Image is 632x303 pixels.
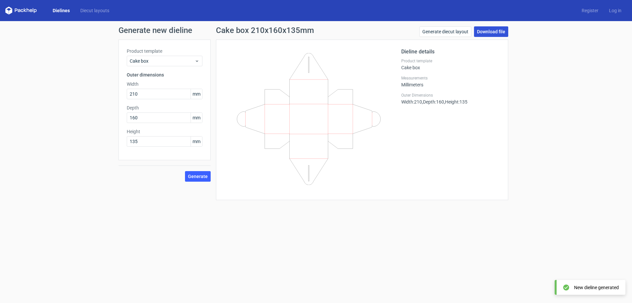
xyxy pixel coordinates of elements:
[401,93,500,98] label: Outer Dimensions
[401,48,500,56] h2: Dieline details
[185,171,211,182] button: Generate
[127,72,202,78] h3: Outer dimensions
[401,58,500,70] div: Cake box
[188,174,208,179] span: Generate
[127,48,202,54] label: Product template
[130,58,195,64] span: Cake box
[191,136,202,146] span: mm
[574,284,619,291] div: New dieline generated
[604,7,627,14] a: Log in
[474,26,508,37] a: Download file
[127,81,202,87] label: Width
[419,26,471,37] a: Generate diecut layout
[47,7,75,14] a: Dielines
[576,7,604,14] a: Register
[401,76,500,81] label: Measurements
[422,99,444,105] span: , Depth : 160
[127,128,202,135] label: Height
[75,7,115,14] a: Diecut layouts
[401,99,422,105] span: Width : 210
[444,99,467,105] span: , Height : 135
[127,105,202,111] label: Depth
[191,113,202,123] span: mm
[191,89,202,99] span: mm
[216,26,314,34] h1: Cake box 210x160x135mm
[118,26,513,34] h1: Generate new dieline
[401,76,500,87] div: Millimeters
[401,58,500,64] label: Product template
